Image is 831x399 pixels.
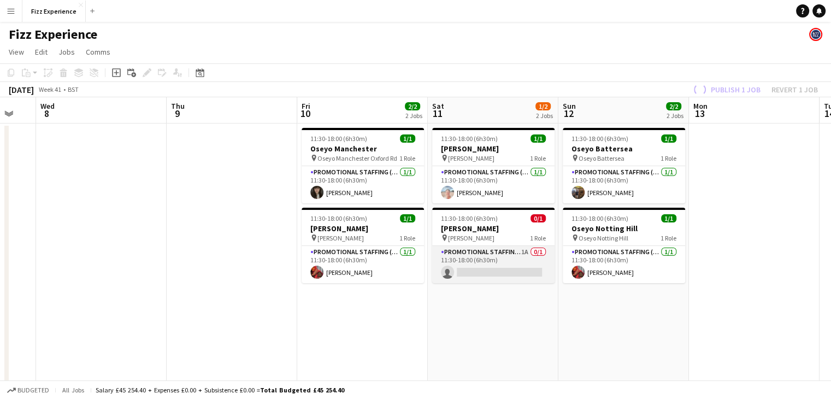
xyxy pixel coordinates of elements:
div: Salary £45 254.40 + Expenses £0.00 + Subsistence £0.00 = [96,386,344,394]
span: Total Budgeted £45 254.40 [260,386,344,394]
span: Week 41 [36,85,63,93]
app-job-card: 11:30-18:00 (6h30m)1/1[PERSON_NAME] [PERSON_NAME]1 RolePromotional Staffing (Brand Ambassadors)1/... [432,128,555,203]
span: 2/2 [666,102,681,110]
span: Edit [35,47,48,57]
span: 1/1 [661,214,676,222]
span: Thu [171,101,185,111]
span: Oseyo Manchester Oxford Rd [317,154,397,162]
span: 1 Role [661,154,676,162]
span: Sun [563,101,576,111]
app-job-card: 11:30-18:00 (6h30m)1/1[PERSON_NAME] [PERSON_NAME]1 RolePromotional Staffing (Brand Ambassadors)1/... [302,208,424,283]
a: Comms [81,45,115,59]
span: 1/1 [400,214,415,222]
span: 1 Role [399,234,415,242]
h1: Fizz Experience [9,26,97,43]
span: 1/1 [400,134,415,143]
app-card-role: Promotional Staffing (Brand Ambassadors)1/111:30-18:00 (6h30m)[PERSON_NAME] [563,166,685,203]
a: Jobs [54,45,79,59]
span: 1 Role [399,154,415,162]
a: Edit [31,45,52,59]
h3: Oseyo Notting Hill [563,224,685,233]
app-job-card: 11:30-18:00 (6h30m)1/1Oseyo Battersea Oseyo Battersea1 RolePromotional Staffing (Brand Ambassador... [563,128,685,203]
app-card-role: Promotional Staffing (Brand Ambassadors)1/111:30-18:00 (6h30m)[PERSON_NAME] [432,166,555,203]
h3: [PERSON_NAME] [432,224,555,233]
span: 1/1 [531,134,546,143]
app-card-role: Promotional Staffing (Brand Ambassadors)1/111:30-18:00 (6h30m)[PERSON_NAME] [302,166,424,203]
h3: Oseyo Manchester [302,144,424,154]
span: 0/1 [531,214,546,222]
div: 2 Jobs [536,112,553,120]
span: Fri [302,101,310,111]
span: Comms [86,47,110,57]
span: 1/2 [535,102,551,110]
span: 2/2 [405,102,420,110]
span: 11 [431,107,444,120]
div: [DATE] [9,84,34,95]
span: All jobs [60,386,86,394]
span: Wed [40,101,55,111]
span: Oseyo Notting Hill [579,234,628,242]
span: 10 [300,107,310,120]
span: 1 Role [530,234,546,242]
button: Fizz Experience [22,1,86,22]
span: 11:30-18:00 (6h30m) [571,134,628,143]
span: 1 Role [530,154,546,162]
span: 1 Role [661,234,676,242]
app-job-card: 11:30-18:00 (6h30m)1/1Oseyo Manchester Oseyo Manchester Oxford Rd1 RolePromotional Staffing (Bran... [302,128,424,203]
app-job-card: 11:30-18:00 (6h30m)0/1[PERSON_NAME] [PERSON_NAME]1 RolePromotional Staffing (Brand Ambassadors)1A... [432,208,555,283]
span: 9 [169,107,185,120]
button: Budgeted [5,384,51,396]
h3: Oseyo Battersea [563,144,685,154]
h3: [PERSON_NAME] [302,224,424,233]
span: Mon [693,101,708,111]
span: Budgeted [17,386,49,394]
span: 11:30-18:00 (6h30m) [441,214,498,222]
span: 8 [39,107,55,120]
span: 12 [561,107,576,120]
span: [PERSON_NAME] [448,154,494,162]
app-card-role: Promotional Staffing (Brand Ambassadors)1/111:30-18:00 (6h30m)[PERSON_NAME] [563,246,685,283]
span: Jobs [58,47,75,57]
app-card-role: Promotional Staffing (Brand Ambassadors)1A0/111:30-18:00 (6h30m) [432,246,555,283]
span: 1/1 [661,134,676,143]
span: Sat [432,101,444,111]
div: BST [68,85,79,93]
span: [PERSON_NAME] [448,234,494,242]
span: [PERSON_NAME] [317,234,364,242]
span: 11:30-18:00 (6h30m) [441,134,498,143]
app-user-avatar: Fizz Admin [809,28,822,41]
span: View [9,47,24,57]
span: 11:30-18:00 (6h30m) [310,214,367,222]
span: 13 [692,107,708,120]
span: Oseyo Battersea [579,154,624,162]
h3: [PERSON_NAME] [432,144,555,154]
app-card-role: Promotional Staffing (Brand Ambassadors)1/111:30-18:00 (6h30m)[PERSON_NAME] [302,246,424,283]
a: View [4,45,28,59]
app-job-card: 11:30-18:00 (6h30m)1/1Oseyo Notting Hill Oseyo Notting Hill1 RolePromotional Staffing (Brand Amba... [563,208,685,283]
div: 2 Jobs [667,112,683,120]
span: 11:30-18:00 (6h30m) [571,214,628,222]
span: 11:30-18:00 (6h30m) [310,134,367,143]
div: 2 Jobs [405,112,422,120]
